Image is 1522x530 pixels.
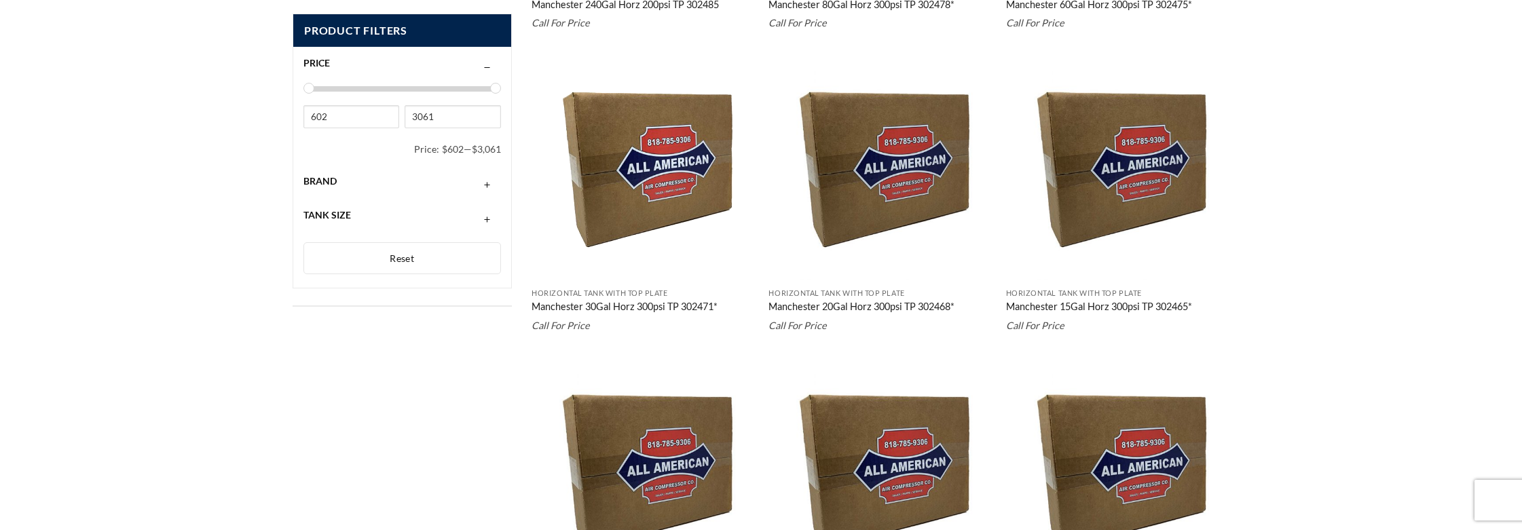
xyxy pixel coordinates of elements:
[1006,17,1064,29] em: Call For Price
[532,17,590,29] em: Call For Price
[768,320,827,331] em: Call For Price
[768,17,827,29] em: Call For Price
[1006,320,1064,331] em: Call For Price
[303,209,351,221] span: Tank Size
[442,143,464,155] span: $602
[532,301,718,316] a: Manchester 30Gal Horz 300psi TP 302471*
[472,143,501,155] span: $3,061
[464,143,472,155] span: —
[303,105,399,128] input: Min price
[1006,58,1230,282] img: Placeholder
[293,14,511,48] span: Product Filters
[303,175,337,187] span: Brand
[303,242,501,275] button: Reset
[1006,301,1192,316] a: Manchester 15Gal Horz 300psi TP 302465*
[532,289,756,298] p: Horizontal Tank With Top Plate
[768,289,992,298] p: Horizontal Tank With Top Plate
[1006,289,1230,298] p: Horizontal Tank With Top Plate
[532,58,756,282] img: Placeholder
[303,57,330,69] span: Price
[414,138,442,161] span: Price:
[390,252,414,264] span: Reset
[405,105,500,128] input: Max price
[768,301,954,316] a: Manchester 20Gal Horz 300psi TP 302468*
[768,58,992,282] img: Placeholder
[532,320,590,331] em: Call For Price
